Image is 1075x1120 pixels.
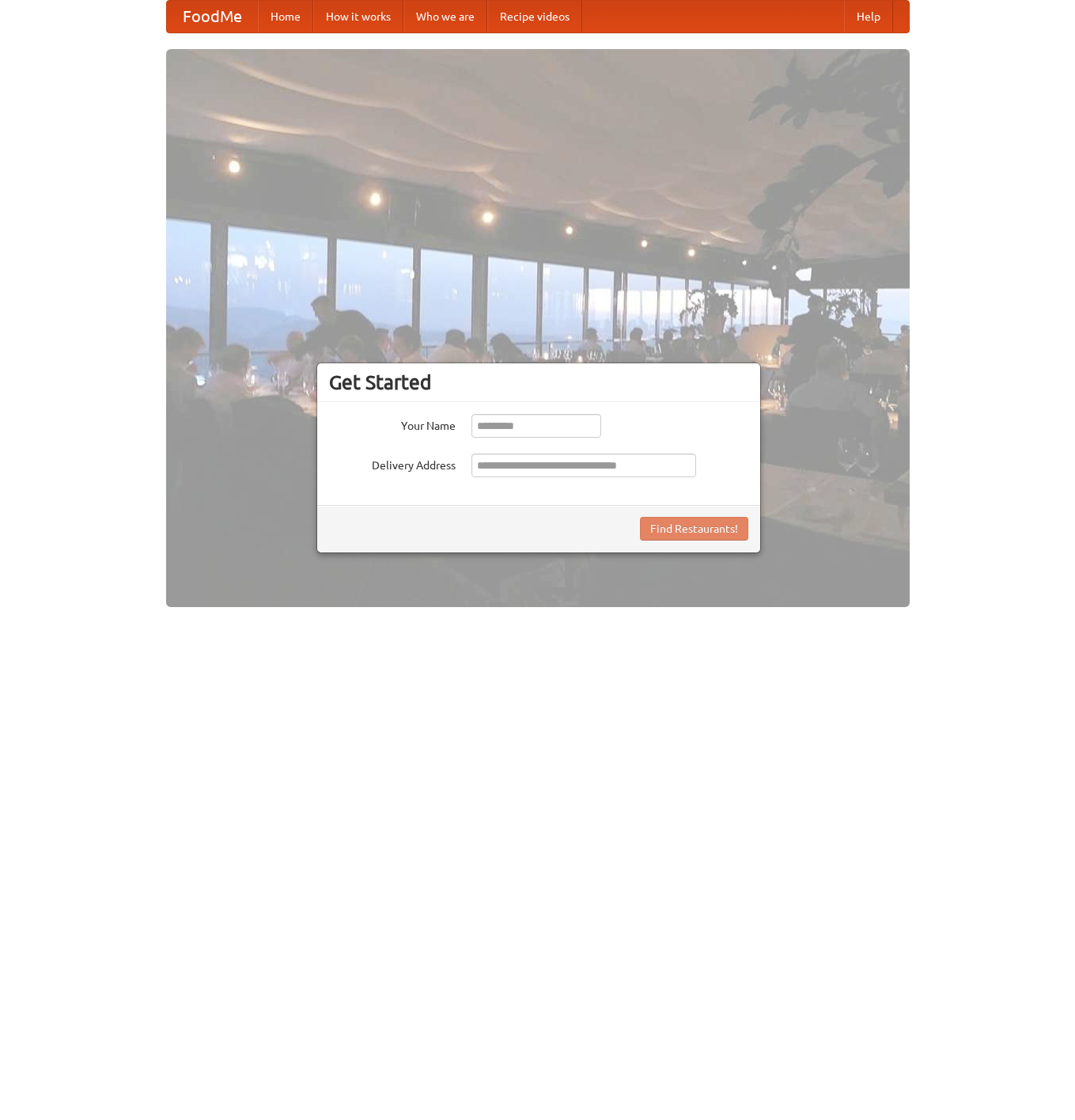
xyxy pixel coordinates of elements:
[844,1,893,32] a: Help
[258,1,313,32] a: Home
[167,1,258,32] a: FoodMe
[313,1,403,32] a: How it works
[487,1,582,32] a: Recipe videos
[329,454,456,473] label: Delivery Address
[640,517,748,541] button: Find Restaurants!
[329,370,748,394] h3: Get Started
[329,414,456,434] label: Your Name
[403,1,487,32] a: Who we are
